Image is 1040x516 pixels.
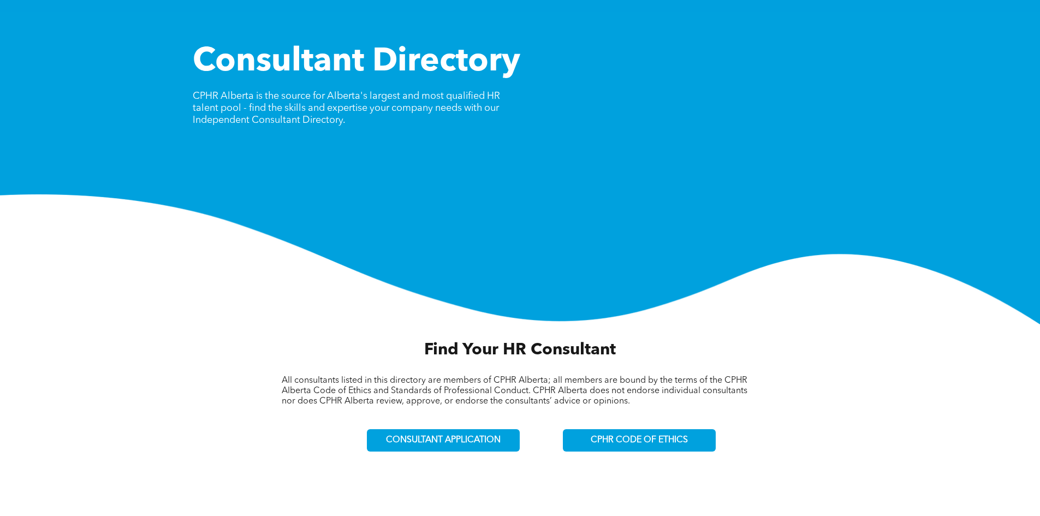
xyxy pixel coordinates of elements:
span: Find Your HR Consultant [424,342,616,358]
span: CPHR CODE OF ETHICS [591,435,688,446]
a: CPHR CODE OF ETHICS [563,429,716,452]
span: Consultant Directory [193,46,520,79]
span: All consultants listed in this directory are members of CPHR Alberta; all members are bound by th... [282,376,747,406]
a: CONSULTANT APPLICATION [367,429,520,452]
span: CPHR Alberta is the source for Alberta's largest and most qualified HR talent pool - find the ski... [193,91,500,125]
span: CONSULTANT APPLICATION [386,435,501,446]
